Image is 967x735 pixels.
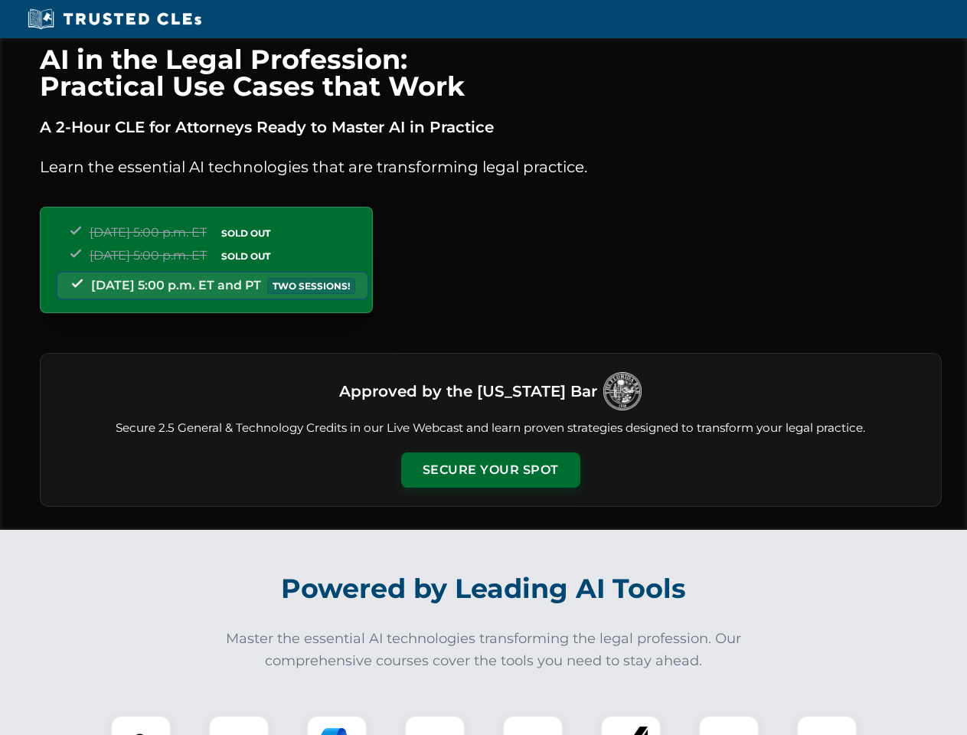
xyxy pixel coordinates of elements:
p: Master the essential AI technologies transforming the legal profession. Our comprehensive courses... [216,628,752,672]
span: SOLD OUT [216,225,276,241]
p: Learn the essential AI technologies that are transforming legal practice. [40,155,942,179]
h2: Powered by Leading AI Tools [60,562,908,616]
img: Trusted CLEs [23,8,206,31]
p: A 2-Hour CLE for Attorneys Ready to Master AI in Practice [40,115,942,139]
span: SOLD OUT [216,248,276,264]
img: Logo [603,372,642,410]
h1: AI in the Legal Profession: Practical Use Cases that Work [40,46,942,100]
h3: Approved by the [US_STATE] Bar [339,377,597,405]
button: Secure Your Spot [401,452,580,488]
span: [DATE] 5:00 p.m. ET [90,225,207,240]
p: Secure 2.5 General & Technology Credits in our Live Webcast and learn proven strategies designed ... [59,420,923,437]
span: [DATE] 5:00 p.m. ET [90,248,207,263]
